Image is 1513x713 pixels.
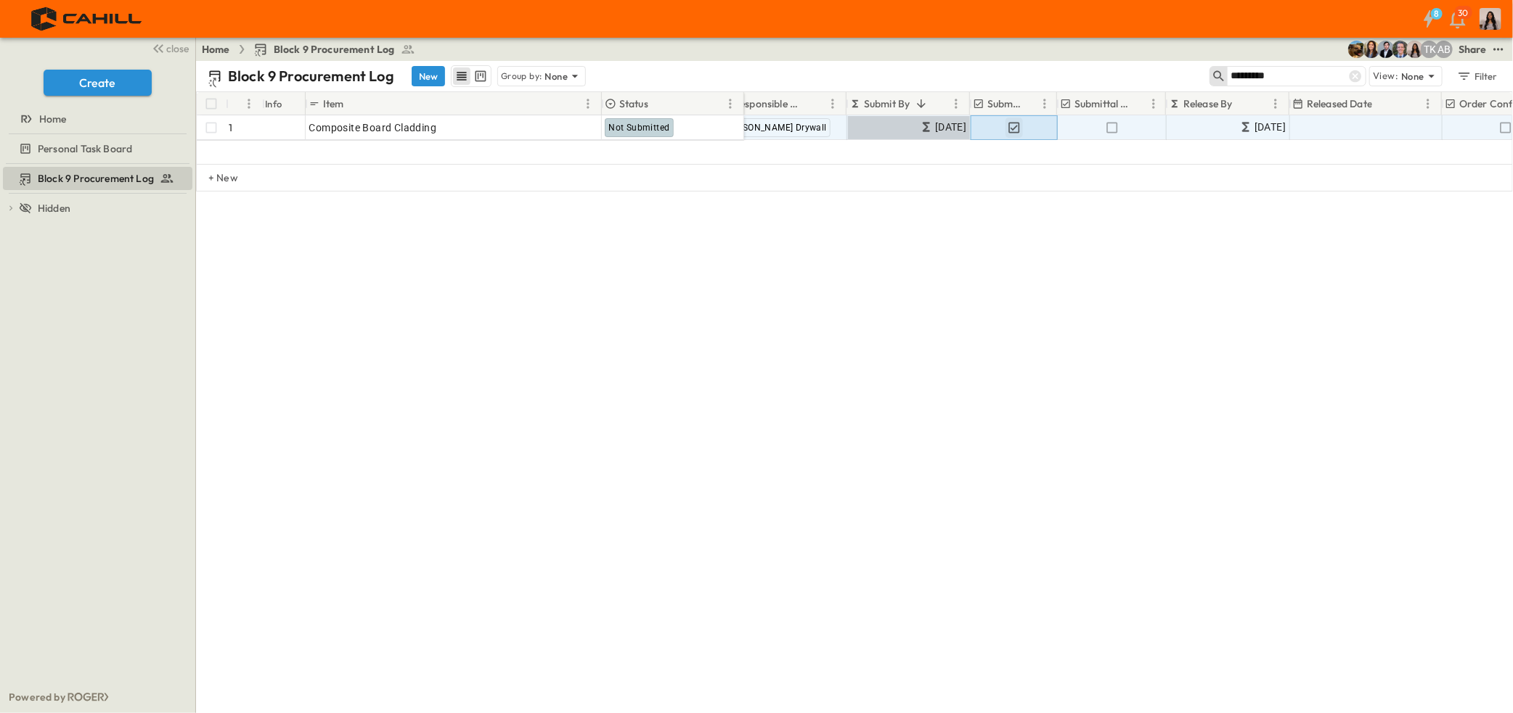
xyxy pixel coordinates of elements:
img: Jared Salin (jsalin@cahill-sf.com) [1392,41,1409,58]
img: 4f72bfc4efa7236828875bac24094a5ddb05241e32d018417354e964050affa1.png [17,4,158,34]
span: [DATE] [1255,119,1286,136]
p: 30 [1459,7,1469,19]
span: Not Submitted [608,123,669,133]
div: Share [1459,42,1487,57]
p: + New [208,170,217,185]
button: Filter [1451,66,1501,86]
p: OPEN [574,120,598,131]
span: close [167,41,189,56]
button: Create [44,70,152,96]
button: Sort [1375,96,1391,112]
button: Menu [579,95,597,112]
button: 8 [1414,6,1443,32]
div: Filter [1456,68,1498,84]
button: Sort [347,96,363,112]
p: Status [619,96,648,111]
button: Sort [1236,96,1252,112]
button: Menu [1419,95,1437,112]
p: Released Date [1307,96,1372,111]
button: Menu [240,95,258,112]
button: Sort [651,96,667,112]
span: Home [39,112,67,126]
button: Menu [722,95,739,112]
span: [DATE] [935,119,966,136]
img: Profile Picture [1480,8,1501,30]
p: None [1401,69,1424,83]
a: Home [3,109,189,129]
h6: 8 [1434,8,1439,20]
span: Block 9 Procurement Log [38,171,154,186]
img: Raven Libunao (rlibunao@cahill-sf.com) [1406,41,1424,58]
div: Info [262,92,306,115]
a: Home [202,42,230,57]
button: test [1490,41,1507,58]
nav: breadcrumbs [202,42,424,57]
button: Menu [1036,95,1053,112]
div: Personal Task Boardtest [3,137,192,160]
p: Submittal Approved? [1074,96,1130,111]
div: Teddy Khuong (tkhuong@guzmangc.com) [1421,41,1438,58]
button: close [146,38,192,58]
p: None [545,69,568,83]
button: row view [453,67,470,85]
p: Submit By [864,96,910,111]
p: 1 [229,120,233,135]
button: Menu [947,95,965,112]
button: Menu [1145,95,1162,112]
button: Menu [824,95,841,112]
p: Block 9 Procurement Log [228,66,394,86]
button: kanban view [471,67,489,85]
div: Andrew Barreto (abarreto@guzmangc.com) [1435,41,1453,58]
span: Hidden [38,201,70,215]
p: Responsible Contractor [733,96,805,111]
button: Sort [232,96,248,112]
span: Composite Board Cladding [309,120,437,135]
button: Sort [808,96,824,112]
a: Personal Task Board [3,139,189,159]
span: [PERSON_NAME] Drywall [723,123,826,133]
button: Sort [1133,96,1149,112]
button: Sort [913,96,929,112]
a: Block 9 Procurement Log [3,168,189,189]
span: Block 9 Procurement Log [274,42,395,57]
div: Info [265,83,282,124]
div: # [226,92,262,115]
div: Block 9 Procurement Logtest [3,167,192,190]
p: Group by: [501,69,542,83]
img: Mike Daly (mdaly@cahill-sf.com) [1377,41,1395,58]
p: Submitted? [987,96,1021,111]
div: table view [451,65,492,87]
button: Menu [1267,95,1284,112]
a: Block 9 Procurement Log [253,42,415,57]
img: Kim Bowen (kbowen@cahill-sf.com) [1363,41,1380,58]
button: New [412,66,445,86]
p: Item [323,96,344,111]
button: Sort [1024,96,1040,112]
p: Release By [1183,96,1233,111]
span: Personal Task Board [38,141,132,156]
p: View: [1373,68,1398,84]
img: Rachel Villicana (rvillicana@cahill-sf.com) [1348,41,1366,58]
